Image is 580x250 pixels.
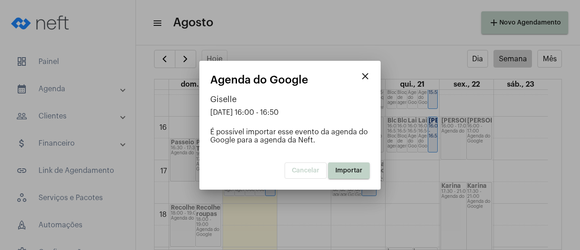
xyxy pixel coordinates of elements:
[210,108,370,117] div: [DATE] 16:00 - 16:50
[360,71,371,82] mat-icon: close
[285,162,327,179] button: Cancelar
[210,128,370,144] div: É possível importar esse evento da agenda do Google para a agenda da Neft.
[328,162,370,179] button: Importar
[210,95,370,104] div: Giselle
[292,167,319,174] span: Cancelar
[210,74,308,86] span: Agenda do Google
[335,167,362,174] span: Importar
